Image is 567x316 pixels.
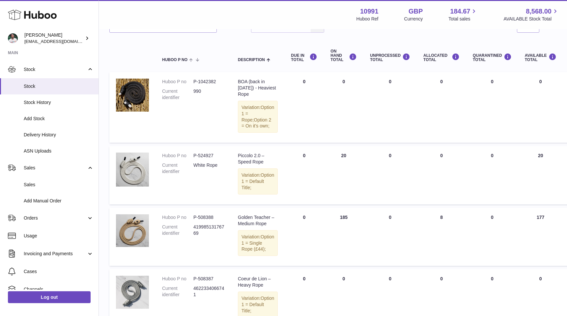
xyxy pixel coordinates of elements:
[116,79,149,112] img: product image
[162,214,193,221] dt: Huboo P no
[324,72,363,143] td: 0
[116,214,149,247] img: product image
[526,7,552,16] span: 8,568.00
[162,79,193,85] dt: Huboo P no
[238,79,278,97] div: BOA (back in [DATE]) - Heaviest Rope
[370,53,410,62] div: UNPROCESSED Total
[238,230,278,256] div: Variation:
[193,224,225,236] dd: 41998513176769
[162,285,193,298] dt: Current identifier
[241,234,274,252] span: Option 1 = Single Rope (£44);
[241,105,274,123] span: Option 1 = Rope;
[24,39,97,44] span: [EMAIL_ADDRESS][DOMAIN_NAME]
[193,79,225,85] dd: P-1042382
[360,7,379,16] strong: 10991
[417,146,466,204] td: 0
[193,162,225,175] dd: White Rope
[24,148,94,154] span: ASN Uploads
[238,168,278,194] div: Variation:
[324,146,363,204] td: 20
[284,146,324,204] td: 0
[162,58,187,62] span: Huboo P no
[238,214,278,227] div: Golden Teacher – Medium Rope
[491,215,494,220] span: 0
[238,276,278,288] div: Coeur de Lion – Heavy Rope
[363,72,417,143] td: 0
[116,153,149,187] img: product image
[193,285,225,298] dd: 4622334066741
[24,132,94,138] span: Delivery History
[417,208,466,266] td: 8
[24,286,94,293] span: Channels
[324,208,363,266] td: 185
[24,215,87,221] span: Orders
[363,146,417,204] td: 0
[423,53,460,62] div: ALLOCATED Total
[24,83,94,89] span: Stock
[241,172,274,190] span: Option 1 = Default Title;
[116,276,149,309] img: product image
[193,214,225,221] dd: P-508388
[24,268,94,275] span: Cases
[162,88,193,101] dt: Current identifier
[518,72,563,143] td: 0
[473,53,512,62] div: QUARANTINED Total
[404,16,423,22] div: Currency
[363,208,417,266] td: 0
[491,79,494,84] span: 0
[409,7,423,16] strong: GBP
[330,49,357,62] div: ON HAND Total
[491,153,494,158] span: 0
[193,153,225,159] dd: P-524927
[8,33,18,43] img: timshieff@gmail.com
[284,208,324,266] td: 0
[518,146,563,204] td: 20
[24,251,87,257] span: Invoicing and Payments
[193,276,225,282] dd: P-508387
[503,16,559,22] span: AVAILABLE Stock Total
[193,88,225,101] dd: 990
[162,153,193,159] dt: Huboo P no
[24,233,94,239] span: Usage
[525,53,556,62] div: AVAILABLE Total
[8,291,91,303] a: Log out
[503,7,559,22] a: 8,568.00 AVAILABLE Stock Total
[24,182,94,188] span: Sales
[241,117,271,129] span: Option 2 = On it's own;
[518,208,563,266] td: 177
[238,58,265,62] span: Description
[356,16,379,22] div: Huboo Ref
[450,7,470,16] span: 184.67
[24,32,84,45] div: [PERSON_NAME]
[24,116,94,122] span: Add Stock
[162,276,193,282] dt: Huboo P no
[24,66,87,73] span: Stock
[448,16,478,22] span: Total sales
[291,53,317,62] div: DUE IN TOTAL
[24,165,87,171] span: Sales
[284,72,324,143] td: 0
[162,224,193,236] dt: Current identifier
[24,198,94,204] span: Add Manual Order
[417,72,466,143] td: 0
[24,99,94,106] span: Stock History
[241,296,274,313] span: Option 1 = Default Title;
[238,101,278,133] div: Variation:
[491,276,494,281] span: 0
[238,153,278,165] div: Piccolo 2.0 – Speed Rope
[448,7,478,22] a: 184.67 Total sales
[162,162,193,175] dt: Current identifier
